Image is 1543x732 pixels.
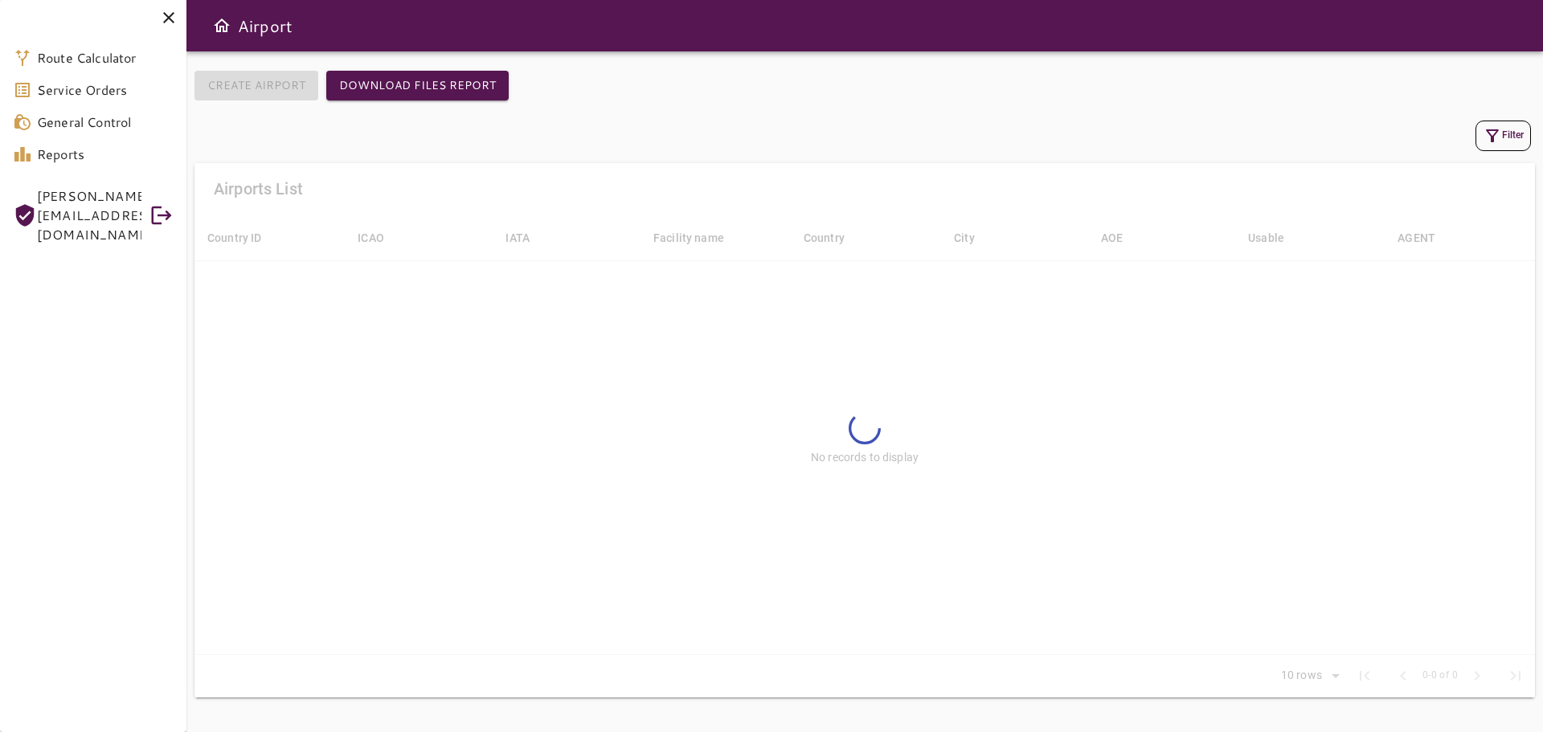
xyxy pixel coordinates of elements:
span: Service Orders [37,80,174,100]
span: Reports [37,145,174,164]
span: [PERSON_NAME][EMAIL_ADDRESS][DOMAIN_NAME] [37,186,141,244]
button: Download Files Report [326,71,509,100]
span: Route Calculator [37,48,174,67]
span: General Control [37,112,174,132]
button: Open drawer [206,10,238,42]
h6: Airport [238,13,293,39]
button: Filter [1475,121,1531,151]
